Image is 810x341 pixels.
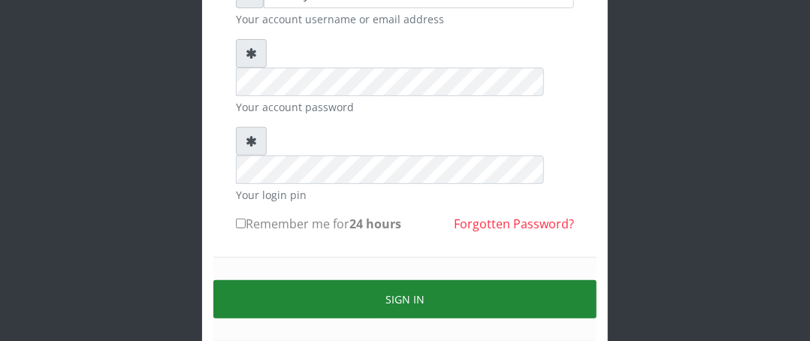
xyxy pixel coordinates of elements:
input: Remember me for24 hours [236,219,246,228]
a: Forgotten Password? [454,216,574,232]
b: 24 hours [349,216,401,232]
small: Your account username or email address [236,11,574,27]
label: Remember me for [236,215,401,233]
small: Your account password [236,99,574,115]
small: Your login pin [236,187,574,203]
button: Sign in [213,280,597,318]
